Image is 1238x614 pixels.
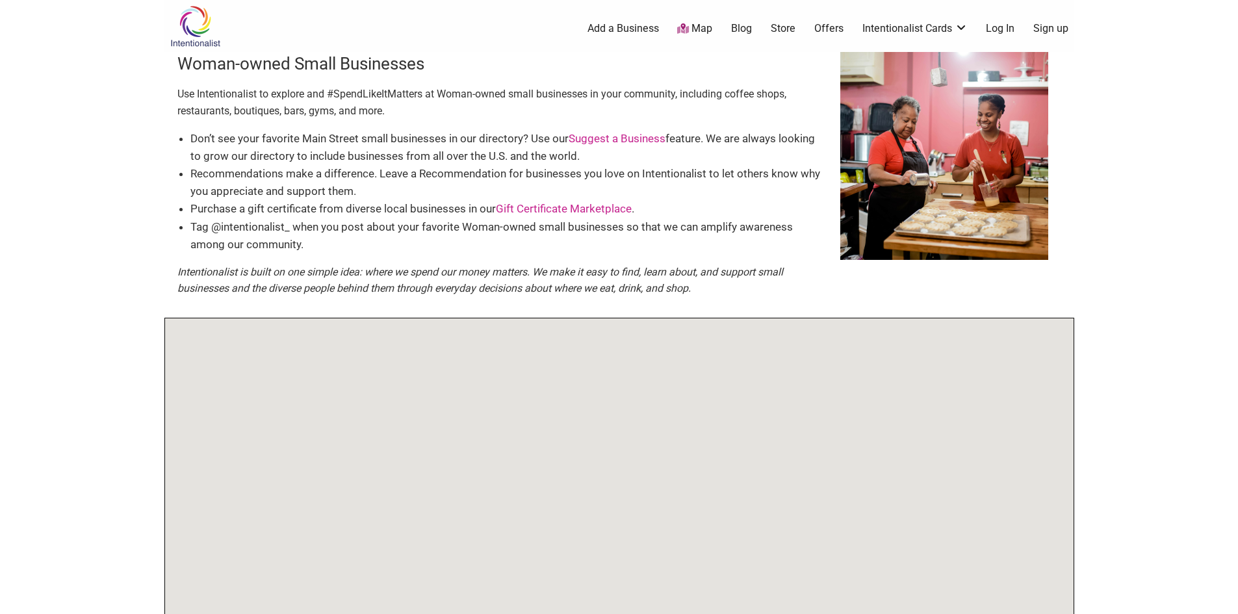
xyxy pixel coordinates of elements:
a: Blog [731,21,752,36]
a: Sign up [1033,21,1068,36]
em: Intentionalist is built on one simple idea: where we spend our money matters. We make it easy to ... [177,266,783,295]
img: Barbara-and-Lillian-scaled.jpg [840,52,1048,260]
a: Map [677,21,712,36]
a: Intentionalist Cards [862,21,968,36]
img: Intentionalist [164,5,226,47]
p: Use Intentionalist to explore and #SpendLikeItMatters at Woman-owned small businesses in your com... [177,86,827,119]
a: Gift Certificate Marketplace [496,202,632,215]
li: Don’t see your favorite Main Street small businesses in our directory? Use our feature. We are al... [190,130,827,165]
a: Store [771,21,795,36]
li: Recommendations make a difference. Leave a Recommendation for businesses you love on Intentionali... [190,165,827,200]
a: Offers [814,21,844,36]
a: Suggest a Business [569,132,665,145]
h3: Woman-owned Small Businesses [177,52,827,75]
li: Purchase a gift certificate from diverse local businesses in our . [190,200,827,218]
li: Tag @intentionalist_ when you post about your favorite Woman-owned small businesses so that we ca... [190,218,827,253]
a: Log In [986,21,1014,36]
a: Add a Business [587,21,659,36]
